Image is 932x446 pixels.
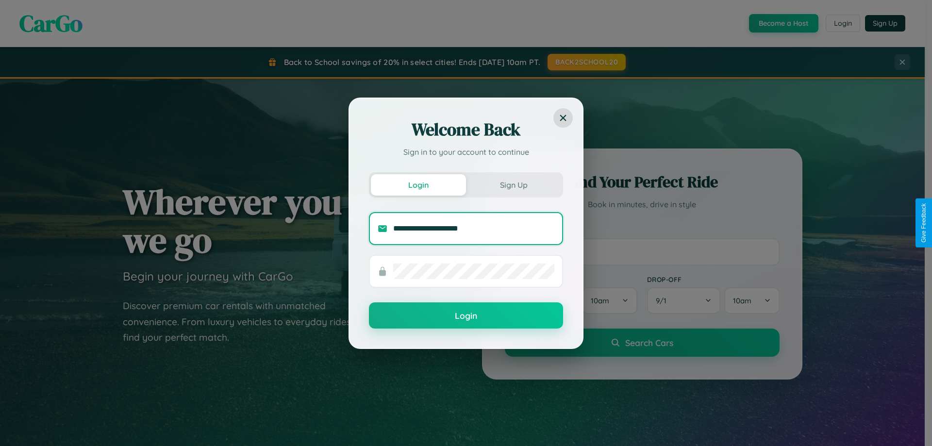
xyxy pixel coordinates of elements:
[369,302,563,329] button: Login
[466,174,561,196] button: Sign Up
[371,174,466,196] button: Login
[369,146,563,158] p: Sign in to your account to continue
[369,118,563,141] h2: Welcome Back
[920,203,927,243] div: Give Feedback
